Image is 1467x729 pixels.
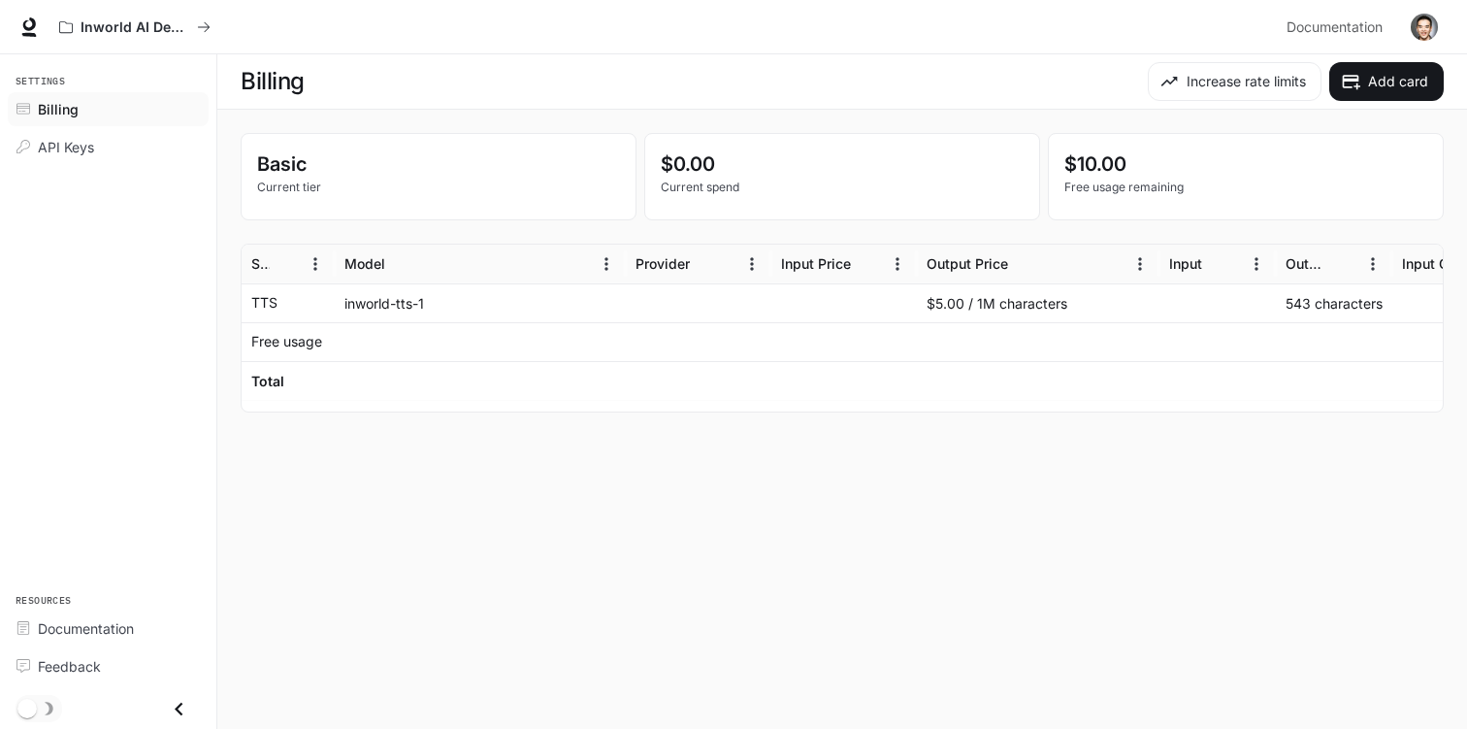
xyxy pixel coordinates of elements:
[157,689,201,729] button: Close drawer
[661,179,1024,196] p: Current spend
[592,249,621,279] button: Menu
[251,332,322,351] p: Free usage
[636,255,690,272] div: Provider
[781,255,851,272] div: Input Price
[1125,249,1155,279] button: Menu
[1286,255,1327,272] div: Output
[1064,149,1427,179] p: $10.00
[1204,249,1233,279] button: Sort
[1169,255,1202,272] div: Input
[1358,249,1387,279] button: Menu
[387,249,416,279] button: Sort
[344,255,385,272] div: Model
[1064,179,1427,196] p: Free usage remaining
[81,19,189,36] p: Inworld AI Demos
[917,283,1159,322] div: $5.00 / 1M characters
[853,249,882,279] button: Sort
[883,249,912,279] button: Menu
[1242,249,1271,279] button: Menu
[737,249,766,279] button: Menu
[1010,249,1039,279] button: Sort
[257,179,620,196] p: Current tier
[1287,16,1383,40] span: Documentation
[1405,8,1444,47] button: User avatar
[251,293,277,313] p: TTS
[8,649,209,683] a: Feedback
[1329,249,1358,279] button: Sort
[661,149,1024,179] p: $0.00
[1329,62,1444,101] button: Add card
[301,249,330,279] button: Menu
[8,130,209,164] a: API Keys
[8,92,209,126] a: Billing
[272,249,301,279] button: Sort
[1276,283,1392,322] div: 543 characters
[692,249,721,279] button: Sort
[335,283,626,322] div: inworld-tts-1
[257,149,620,179] p: Basic
[8,612,209,646] a: Documentation
[1148,62,1321,101] button: Increase rate limits
[17,697,37,718] span: Dark mode toggle
[251,372,284,391] h6: Total
[251,255,270,272] div: Service
[241,62,305,101] h1: Billing
[1279,8,1397,47] a: Documentation
[1411,14,1438,41] img: User avatar
[38,137,94,157] span: API Keys
[927,255,1008,272] div: Output Price
[50,8,219,47] button: All workspaces
[38,99,79,119] span: Billing
[38,656,101,677] span: Feedback
[38,618,134,639] span: Documentation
